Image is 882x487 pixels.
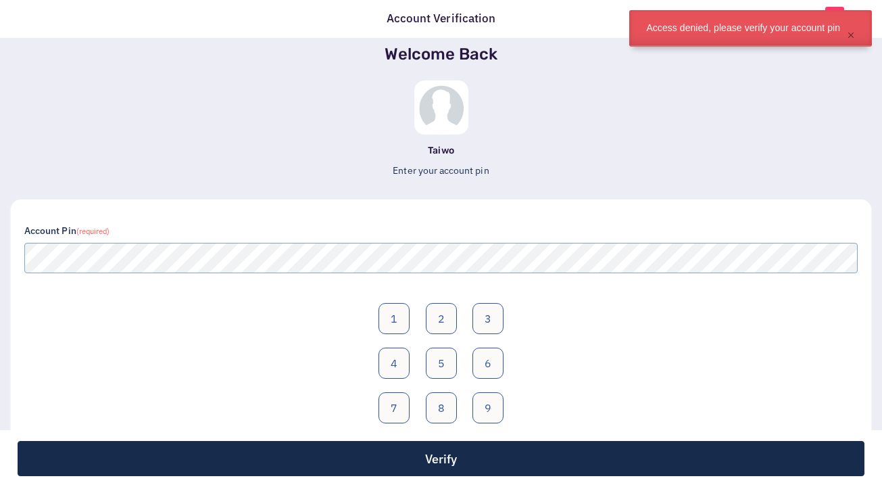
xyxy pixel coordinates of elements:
[393,164,489,177] span: Enter your account pin
[24,224,109,238] label: Account Pin
[472,303,504,334] button: 3
[378,303,410,334] button: 1
[18,441,864,476] button: Verify
[472,392,504,423] button: 9
[426,392,457,423] button: 8
[11,145,871,157] h6: Taiwo
[76,227,110,236] small: (required)
[378,392,410,423] button: 7
[646,22,840,33] p: Access denied, please verify your account pin
[378,348,410,379] button: 4
[825,7,844,18] span: New
[472,348,504,379] button: 6
[11,45,871,64] h3: Welcome Back
[426,348,457,379] button: 5
[380,10,502,28] div: Account Verification
[426,303,457,334] button: 2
